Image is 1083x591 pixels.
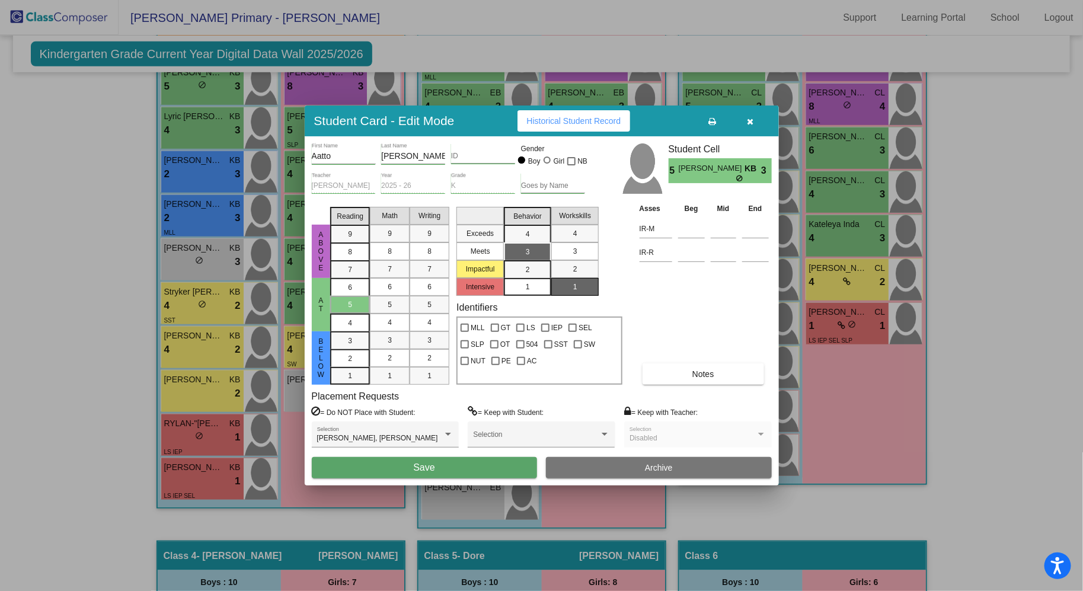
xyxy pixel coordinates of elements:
span: 8 [427,246,432,257]
span: 9 [348,229,352,239]
span: Behavior [514,211,542,222]
label: = Do NOT Place with Student: [312,406,416,418]
span: 1 [526,282,530,292]
h3: Student Card - Edit Mode [314,113,455,128]
span: 2 [427,353,432,363]
span: Workskills [559,210,591,221]
span: 1 [388,370,392,381]
span: 5 [427,299,432,310]
span: 6 [348,282,352,293]
span: SST [554,337,568,352]
span: 5 [669,164,679,178]
th: Asses [637,202,675,215]
span: NB [577,154,587,168]
span: 7 [348,264,352,275]
span: 4 [348,318,352,328]
span: 3 [573,246,577,257]
span: Save [413,462,435,472]
th: End [739,202,772,215]
span: Writing [418,210,440,221]
span: [PERSON_NAME] [679,162,745,175]
span: 5 [388,299,392,310]
span: 3 [526,247,530,257]
span: Historical Student Record [527,116,621,126]
button: Historical Student Record [517,110,631,132]
mat-label: Gender [521,143,585,154]
span: 4 [526,229,530,239]
span: At [315,296,326,313]
label: = Keep with Student: [468,406,544,418]
label: = Keep with Teacher: [624,406,698,418]
th: Beg [675,202,708,215]
button: Save [312,457,537,478]
span: 8 [348,247,352,257]
span: SLP [471,337,484,352]
input: grade [451,182,515,190]
span: [PERSON_NAME], [PERSON_NAME] [317,434,438,442]
span: Archive [645,463,673,472]
h3: Student Cell [669,143,772,155]
span: 8 [388,246,392,257]
input: assessment [640,220,672,238]
span: 5 [348,299,352,310]
button: Archive [546,457,771,478]
span: SW [584,337,595,352]
span: Math [382,210,398,221]
span: KB [745,162,761,175]
span: 1 [348,370,352,381]
div: Girl [553,156,565,167]
span: 7 [427,264,432,274]
span: 9 [388,228,392,239]
span: 4 [388,317,392,328]
div: Boy [528,156,541,167]
span: 2 [526,264,530,275]
span: 6 [427,282,432,292]
span: 2 [388,353,392,363]
span: 1 [573,282,577,292]
span: Notes [692,369,714,379]
input: teacher [312,182,376,190]
span: 1 [427,370,432,381]
input: assessment [640,244,672,261]
input: year [381,182,445,190]
span: IEP [551,321,563,335]
th: Mid [708,202,739,215]
input: goes by name [521,182,585,190]
span: AC [527,354,537,368]
label: Placement Requests [312,391,400,402]
span: 7 [388,264,392,274]
span: 3 [427,335,432,346]
span: Reading [337,211,363,222]
span: 3 [761,164,771,178]
span: LS [526,321,535,335]
span: SEL [579,321,592,335]
span: Above [315,231,326,272]
label: Identifiers [456,302,497,313]
span: MLL [471,321,484,335]
span: NUT [471,354,485,368]
span: 4 [573,228,577,239]
span: 9 [427,228,432,239]
span: Below [315,337,326,379]
span: OT [500,337,510,352]
span: 6 [388,282,392,292]
span: 2 [573,264,577,274]
span: 3 [348,336,352,346]
span: 3 [388,335,392,346]
span: 4 [427,317,432,328]
span: Disabled [630,434,657,442]
span: PE [501,354,511,368]
span: GT [501,321,511,335]
span: 504 [526,337,538,352]
button: Notes [643,363,764,385]
span: 2 [348,353,352,364]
